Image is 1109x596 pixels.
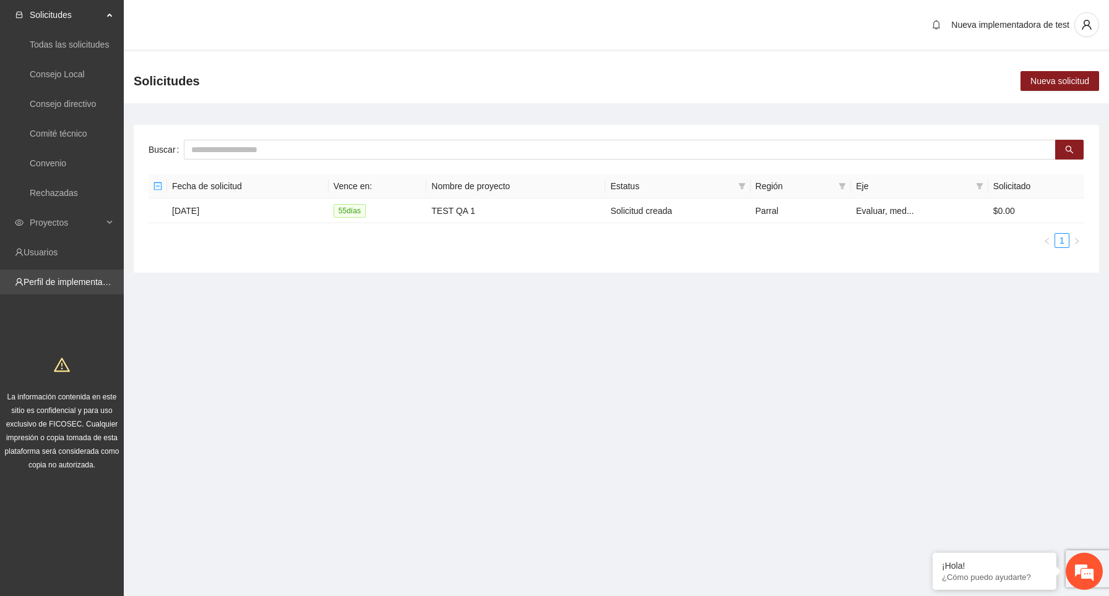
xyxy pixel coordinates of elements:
li: Previous Page [1040,233,1055,248]
th: Vence en: [329,174,426,198]
span: eye [15,218,24,227]
button: user [1074,12,1099,37]
a: Todas las solicitudes [30,40,109,49]
span: Estatus [610,179,733,193]
span: filter [973,177,986,195]
span: filter [839,182,846,190]
span: minus-square [153,182,162,190]
a: Consejo directivo [30,99,96,109]
span: Región [756,179,834,193]
a: 1 [1055,234,1069,247]
button: Nueva solicitud [1021,71,1099,91]
span: bell [927,20,946,30]
button: left [1040,233,1055,248]
li: 1 [1055,233,1069,248]
a: Comité técnico [30,129,87,138]
p: ¿Cómo puedo ayudarte? [942,573,1047,582]
td: Solicitud creada [605,198,750,223]
span: 55 día s [334,204,366,218]
span: Solicitudes [30,2,103,27]
th: Fecha de solicitud [167,174,329,198]
span: left [1043,237,1051,245]
td: $0.00 [988,198,1084,223]
th: Solicitado [988,174,1084,198]
a: Convenio [30,158,66,168]
span: La información contenida en este sitio es confidencial y para uso exclusivo de FICOSEC. Cualquier... [5,393,119,469]
span: inbox [15,11,24,19]
span: filter [836,177,848,195]
span: user [1075,19,1098,30]
li: Next Page [1069,233,1084,248]
button: search [1055,140,1084,160]
label: Buscar [149,140,184,160]
span: warning [54,357,70,373]
span: Nueva solicitud [1030,74,1089,88]
span: filter [736,177,748,195]
td: TEST QA 1 [426,198,605,223]
td: Parral [751,198,852,223]
span: Eje [856,179,970,193]
span: Evaluar, med... [856,206,913,216]
th: Nombre de proyecto [426,174,605,198]
span: Solicitudes [134,71,200,91]
div: ¡Hola! [942,561,1047,571]
button: right [1069,233,1084,248]
button: bell [926,15,946,35]
a: Rechazadas [30,188,78,198]
span: filter [976,182,983,190]
span: Proyectos [30,210,103,235]
span: right [1073,237,1081,245]
span: filter [738,182,746,190]
a: Consejo Local [30,69,85,79]
span: search [1065,145,1074,155]
a: Usuarios [24,247,58,257]
td: [DATE] [167,198,329,223]
a: Perfil de implementadora [24,277,120,287]
span: Nueva implementadora de test [951,20,1069,30]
